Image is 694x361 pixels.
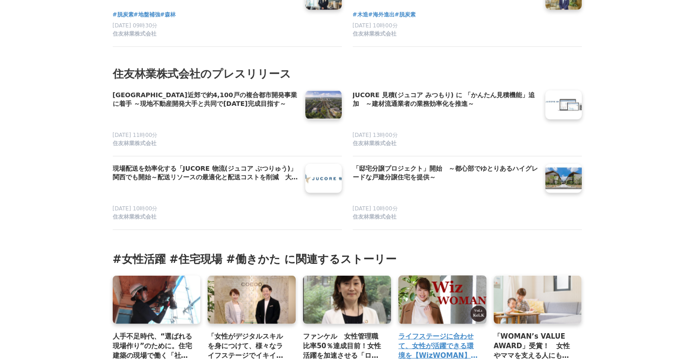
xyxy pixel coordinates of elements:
span: 住友林業株式会社 [353,140,397,147]
span: [DATE] 11時00分 [113,132,158,138]
h3: #女性活躍 #住宅現場 #働きかた に関連するストーリー [113,252,582,267]
a: 「女性がデジタルスキルを身につけて、様々なライフステージでイキイキ働く社会を創る」というビジョンを掲げるコクーの女性活躍推進企業No.1への挑戦 [208,331,288,361]
a: ファンケル 女性管理職比率50％達成目前！女性活躍を加速させる「ロールモデル提示」と「偏見の排除」とは？ [303,331,384,361]
span: [DATE] 10時00分 [113,205,158,212]
a: 人手不足時代、“選ばれる現場作り”のために。住宅建築の現場で働く「社員大工」に聞く、建築・建設業界の変化と魅力 [113,331,193,361]
a: #脱炭素 [113,10,134,19]
span: [DATE] 13時00分 [353,132,398,138]
a: 現場配送を効率化する「JUCORE 物流(ジュコア ぶつりゅう)」 関西でも開始～配送リソースの最適化と配送コストを削減 大都市圏で展開～ [113,164,298,183]
a: ライフステージに合わせて、女性が活躍できる環境を【WizWOMAN】Vol.1 [398,331,479,361]
h4: 現場配送を効率化する「JUCORE 物流(ジュコア ぶつりゅう)」 関西でも開始～配送リソースの最適化と配送コストを削減 大都市圏で展開～ [113,164,298,183]
span: 住友林業株式会社 [353,30,397,38]
span: [DATE] 09時30分 [113,22,158,29]
a: #脱炭素 [395,10,416,19]
a: 住友林業株式会社 [353,30,538,39]
a: #森林 [160,10,176,19]
a: 住友林業株式会社 [113,30,298,39]
span: 住友林業株式会社 [353,213,397,221]
span: [DATE] 10時00分 [353,22,398,29]
span: 住友林業株式会社 [113,140,157,147]
a: [GEOGRAPHIC_DATA]近郊で約4,100戸の複合都市開発事業に着手 ～現地不動産開発大手と共同で[DATE]完成目指す～ [113,90,298,110]
h2: 住友林業株式会社のプレスリリース [113,65,582,83]
a: 住友林業株式会社 [353,213,538,222]
a: 住友林業株式会社 [113,140,298,149]
a: #海外進出 [368,10,395,19]
span: [DATE] 10時00分 [353,205,398,212]
a: 住友林業株式会社 [353,140,538,149]
h4: 「邸宅分譲プロジェクト」開始 ～都心部でゆとりあるハイグレードな戸建分譲住宅を提供～ [353,164,538,183]
a: #地盤補強 [134,10,160,19]
a: 「WOMAN’s VALUE AWARD」受賞！ 女性やママを支える人にも光を当てる、Playceの女性活躍推進の取り組み [494,331,574,361]
a: 住友林業株式会社 [113,213,298,222]
span: 住友林業株式会社 [113,30,157,38]
span: 住友林業株式会社 [113,213,157,221]
a: 「邸宅分譲プロジェクト」開始 ～都心部でゆとりあるハイグレードな戸建分譲住宅を提供～ [353,164,538,183]
a: JUCORE 見積(ジュコア みつもり) に 「かんたん見積機能」追加 ～建材流通業者の業務効率化を推進～ [353,90,538,110]
a: #木造 [353,10,368,19]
